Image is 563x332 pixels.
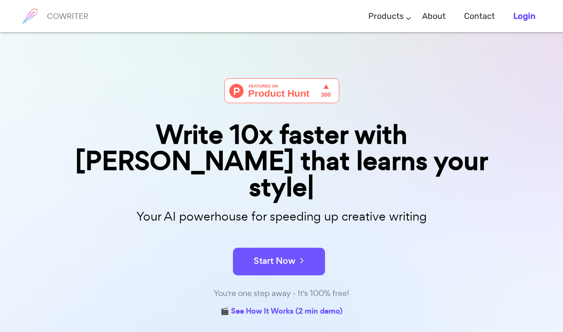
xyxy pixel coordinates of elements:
b: Login [513,11,535,21]
a: Login [513,3,535,30]
a: About [422,3,446,30]
h6: COWRITER [47,12,88,20]
div: Write 10x faster with [PERSON_NAME] that learns your style [52,122,512,201]
button: Start Now [233,248,325,275]
p: Your AI powerhouse for speeding up creative writing [52,207,512,227]
a: Products [368,3,404,30]
img: Cowriter - Your AI buddy for speeding up creative writing | Product Hunt [224,78,339,103]
a: 🎬 See How It Works (2 min demo) [221,305,342,319]
a: Contact [464,3,495,30]
div: You're one step away - It's 100% free! [52,287,512,300]
img: brand logo [18,5,41,28]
